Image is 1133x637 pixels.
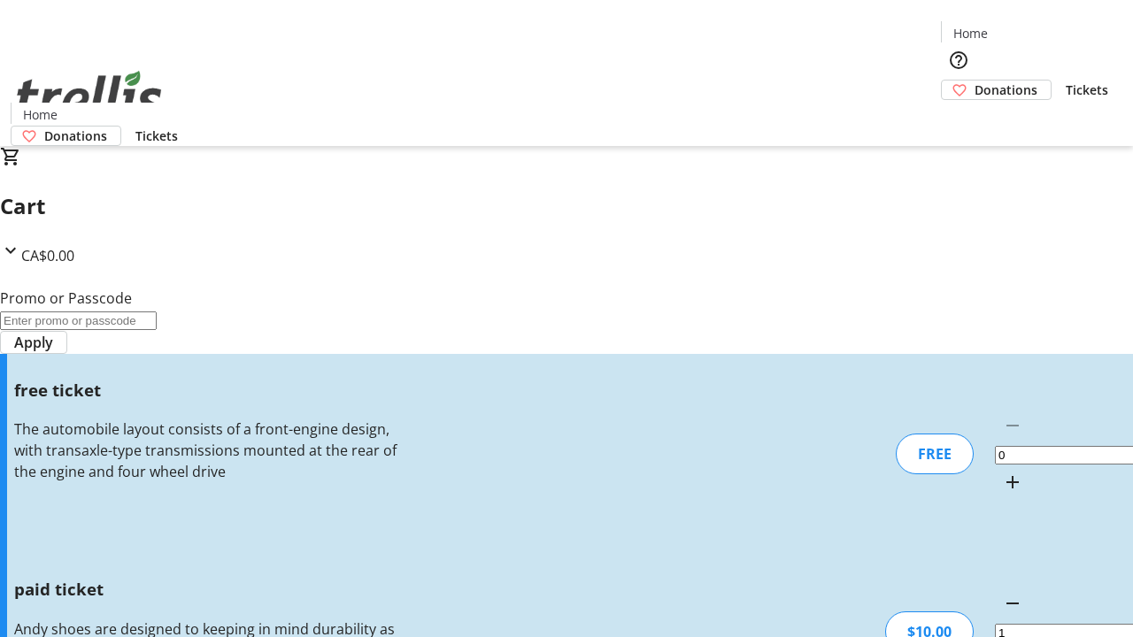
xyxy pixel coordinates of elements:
[941,42,976,78] button: Help
[11,126,121,146] a: Donations
[23,105,58,124] span: Home
[14,418,401,482] div: The automobile layout consists of a front-engine design, with transaxle-type transmissions mounte...
[21,246,74,265] span: CA$0.00
[44,127,107,145] span: Donations
[1066,81,1108,99] span: Tickets
[896,434,974,474] div: FREE
[941,100,976,135] button: Cart
[12,105,68,124] a: Home
[995,586,1030,621] button: Decrement by one
[14,577,401,602] h3: paid ticket
[14,332,53,353] span: Apply
[1052,81,1122,99] a: Tickets
[975,81,1037,99] span: Donations
[995,464,1030,500] button: Increment by one
[14,378,401,403] h3: free ticket
[953,24,988,42] span: Home
[121,127,192,145] a: Tickets
[942,24,998,42] a: Home
[11,51,168,140] img: Orient E2E Organization DZeOS9eTtn's Logo
[135,127,178,145] span: Tickets
[941,80,1052,100] a: Donations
